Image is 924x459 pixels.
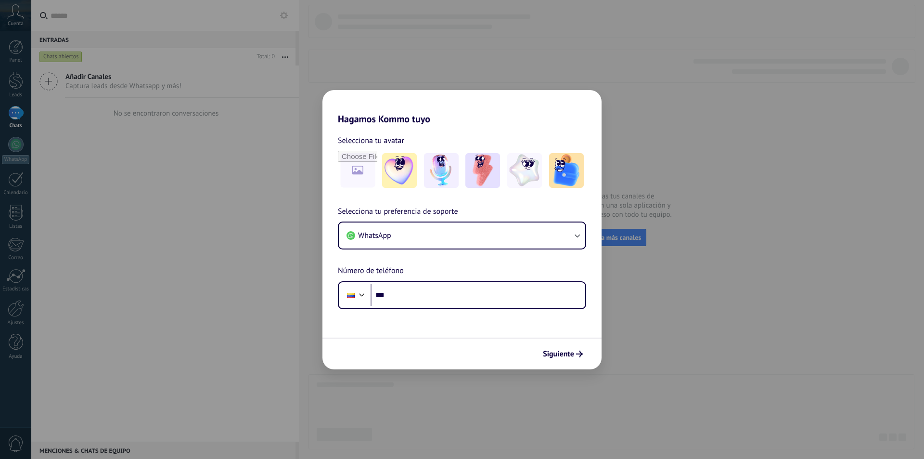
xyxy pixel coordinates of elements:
span: Número de teléfono [338,265,404,277]
img: -3.jpeg [465,153,500,188]
img: -4.jpeg [507,153,542,188]
div: Colombia: + 57 [342,285,360,305]
img: -2.jpeg [424,153,459,188]
img: -5.jpeg [549,153,584,188]
button: WhatsApp [339,223,585,249]
button: Siguiente [539,346,587,362]
span: Selecciona tu avatar [338,134,404,147]
span: Siguiente [543,351,574,357]
span: WhatsApp [358,231,391,240]
h2: Hagamos Kommo tuyo [322,90,602,125]
span: Selecciona tu preferencia de soporte [338,206,458,218]
img: -1.jpeg [382,153,417,188]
